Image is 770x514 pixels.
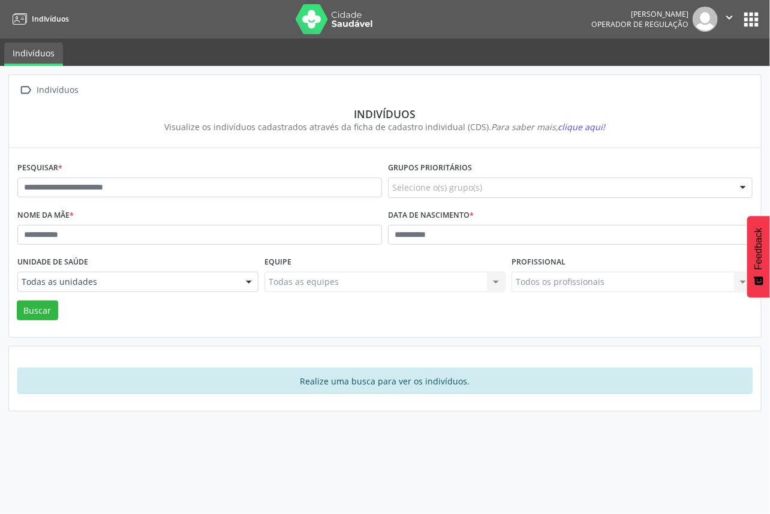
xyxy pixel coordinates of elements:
[17,253,88,272] label: Unidade de saúde
[693,7,718,32] img: img
[17,300,58,321] button: Buscar
[591,19,688,29] span: Operador de regulação
[17,159,62,178] label: Pesquisar
[741,9,762,30] button: apps
[17,82,81,99] a:  Indivíduos
[558,121,606,133] span: clique aqui!
[747,216,770,297] button: Feedback - Mostrar pesquisa
[26,121,744,133] div: Visualize os indivíduos cadastrados através da ficha de cadastro individual (CDS).
[17,368,753,394] div: Realize uma busca para ver os indivíduos.
[392,181,482,194] span: Selecione o(s) grupo(s)
[32,14,69,24] span: Indivíduos
[8,9,69,29] a: Indivíduos
[718,7,741,32] button: 
[753,228,764,270] span: Feedback
[591,9,688,19] div: [PERSON_NAME]
[4,43,63,66] a: Indivíduos
[264,253,291,272] label: Equipe
[26,107,744,121] div: Indivíduos
[512,253,566,272] label: Profissional
[723,11,736,24] i: 
[492,121,606,133] i: Para saber mais,
[388,159,472,178] label: Grupos prioritários
[22,276,234,288] span: Todas as unidades
[388,206,474,225] label: Data de nascimento
[35,82,81,99] div: Indivíduos
[17,206,74,225] label: Nome da mãe
[17,82,35,99] i: 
